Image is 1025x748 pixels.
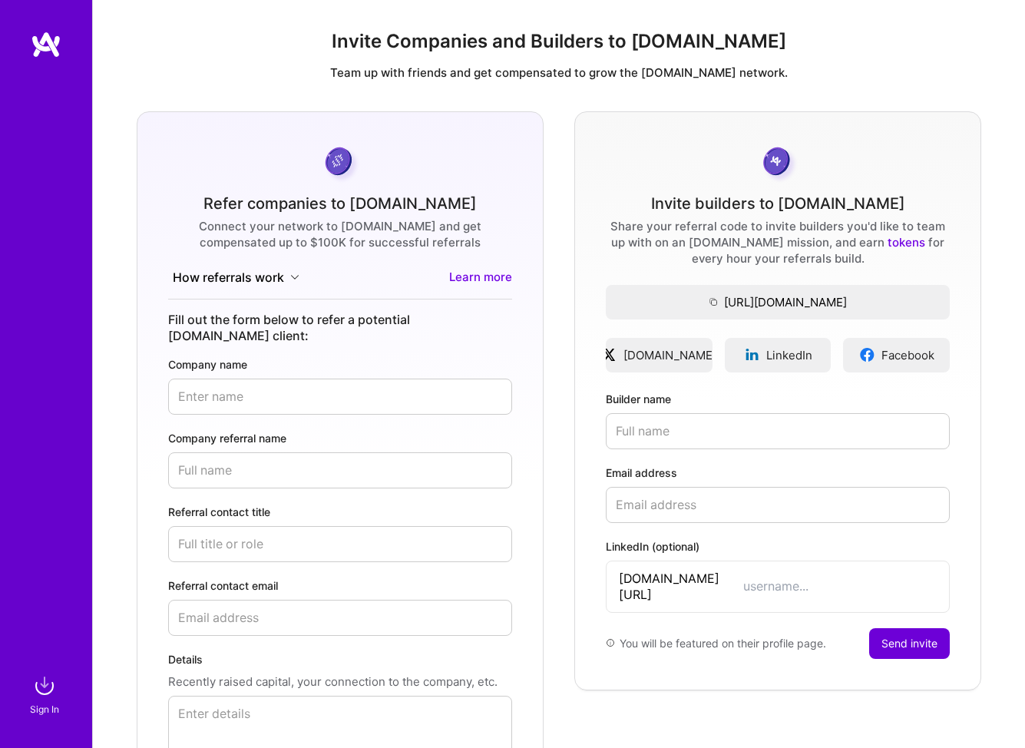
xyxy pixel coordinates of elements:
[743,578,937,594] input: username...
[168,379,512,415] input: Enter name
[168,526,512,562] input: Full title or role
[168,312,512,344] div: Fill out the form below to refer a potential [DOMAIN_NAME] client:
[606,487,950,523] input: Email address
[619,571,743,603] span: [DOMAIN_NAME][URL]
[168,600,512,636] input: Email address
[601,347,617,362] img: xLogo
[168,452,512,488] input: Full name
[30,701,59,717] div: Sign In
[168,269,304,286] button: How referrals work
[725,338,832,372] a: LinkedIn
[606,628,826,659] div: You will be featured on their profile page.
[606,391,950,407] label: Builder name
[606,338,713,372] a: [DOMAIN_NAME]
[606,294,950,310] span: [URL][DOMAIN_NAME]
[168,218,512,250] div: Connect your network to [DOMAIN_NAME] and get compensated up to $100K for successful referrals
[31,31,61,58] img: logo
[843,338,950,372] a: Facebook
[168,430,512,446] label: Company referral name
[606,413,950,449] input: Full name
[449,269,512,286] a: Learn more
[623,347,716,363] span: [DOMAIN_NAME]
[859,347,875,362] img: facebookLogo
[29,670,60,701] img: sign in
[606,538,950,554] label: LinkedIn (optional)
[168,356,512,372] label: Company name
[606,285,950,319] button: [URL][DOMAIN_NAME]
[320,143,360,184] img: purpleCoin
[744,347,760,362] img: linkedinLogo
[203,196,477,212] div: Refer companies to [DOMAIN_NAME]
[168,674,512,690] p: Recently raised capital, your connection to the company, etc.
[168,504,512,520] label: Referral contact title
[869,628,950,659] button: Send invite
[766,347,812,363] span: LinkedIn
[168,651,512,667] label: Details
[168,578,512,594] label: Referral contact email
[32,670,60,717] a: sign inSign In
[606,465,950,481] label: Email address
[881,347,934,363] span: Facebook
[651,196,905,212] div: Invite builders to [DOMAIN_NAME]
[888,235,925,250] a: tokens
[105,65,1013,81] p: Team up with friends and get compensated to grow the [DOMAIN_NAME] network.
[758,143,799,184] img: grayCoin
[105,31,1013,53] h1: Invite Companies and Builders to [DOMAIN_NAME]
[606,218,950,266] div: Share your referral code to invite builders you'd like to team up with on an [DOMAIN_NAME] missio...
